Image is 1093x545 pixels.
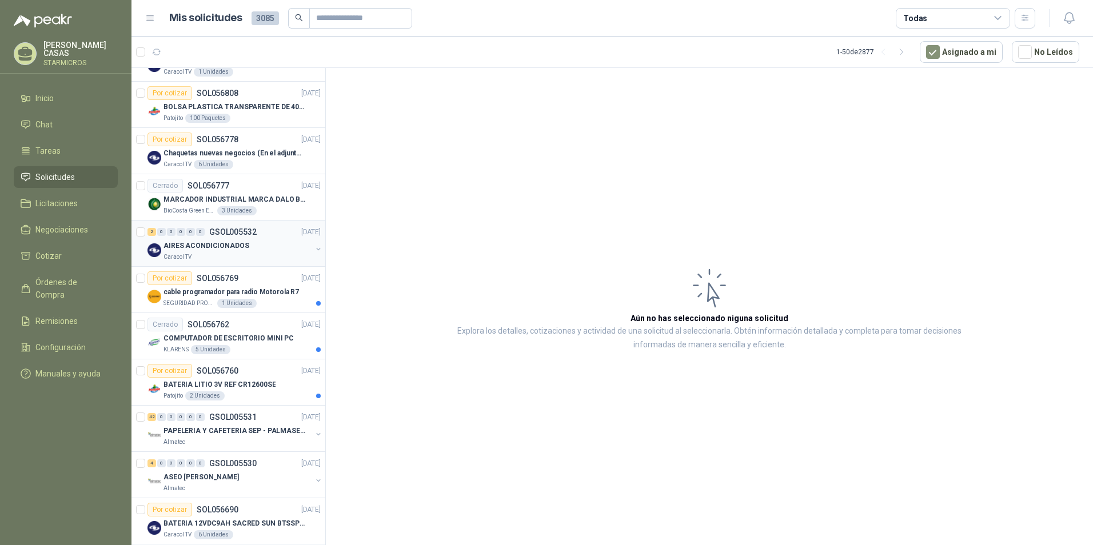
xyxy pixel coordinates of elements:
p: Explora los detalles, cotizaciones y actividad de una solicitud al seleccionarla. Obtén informaci... [440,324,979,352]
a: Tareas [14,140,118,162]
p: Almatec [163,484,185,493]
p: COMPUTADOR DE ESCRITORIO MINI PC [163,333,294,344]
p: PAPELERIA Y CAFETERIA SEP - PALMASECA [163,426,306,436]
p: [DATE] [301,181,321,191]
div: 0 [186,228,195,236]
p: [DATE] [301,134,321,145]
a: Solicitudes [14,166,118,188]
div: 0 [177,413,185,421]
p: [DATE] [301,458,321,469]
a: 2 0 0 0 0 0 GSOL005532[DATE] Company LogoAIRES ACONDICIONADOSCaracol TV [147,225,323,262]
span: Negociaciones [35,223,88,236]
p: [DATE] [301,273,321,284]
img: Company Logo [147,197,161,211]
p: SOL056769 [197,274,238,282]
div: 42 [147,413,156,421]
a: Chat [14,114,118,135]
div: 0 [177,459,185,467]
a: CerradoSOL056762[DATE] Company LogoCOMPUTADOR DE ESCRITORIO MINI PCKLARENS5 Unidades [131,313,325,359]
div: 0 [196,413,205,421]
p: BOLSA PLASTICA TRANSPARENTE DE 40*60 CMS [163,102,306,113]
a: Negociaciones [14,219,118,241]
a: Por cotizarSOL056690[DATE] Company LogoBATERIA 12VDC9AH SACRED SUN BTSSP12-9HRCaracol TV6 Unidades [131,498,325,544]
div: 0 [196,228,205,236]
div: 3 Unidades [217,206,257,215]
button: No Leídos [1012,41,1079,63]
div: Cerrado [147,318,183,331]
a: Por cotizarSOL056778[DATE] Company LogoChaquetas nuevas negocios (En el adjunto mas informacion)C... [131,128,325,174]
div: 6 Unidades [194,160,233,169]
p: BioCosta Green Energy S.A.S [163,206,215,215]
img: Company Logo [147,151,161,165]
div: Cerrado [147,179,183,193]
p: MARCADOR INDUSTRIAL MARCA DALO BLANCO [163,194,306,205]
p: SOL056777 [188,182,229,190]
div: Por cotizar [147,86,192,100]
p: Caracol TV [163,530,192,539]
p: SOL056762 [188,320,229,328]
img: Company Logo [147,290,161,303]
p: [DATE] [301,88,321,99]
p: GSOL005531 [209,413,257,421]
p: Caracol TV [163,253,192,262]
p: Chaquetas nuevas negocios (En el adjunto mas informacion) [163,148,306,159]
div: 0 [186,413,195,421]
span: 3085 [252,11,279,25]
div: 0 [157,413,166,421]
p: STARMICROS [43,59,118,66]
button: Asignado a mi [920,41,1003,63]
a: Por cotizarSOL056769[DATE] Company Logocable programador para radio Motorola R7SEGURIDAD PROVISER... [131,267,325,313]
h3: Aún no has seleccionado niguna solicitud [631,312,788,324]
img: Company Logo [147,521,161,535]
span: search [295,14,303,22]
p: [DATE] [301,366,321,376]
p: Caracol TV [163,67,192,77]
img: Company Logo [147,475,161,488]
span: Manuales y ayuda [35,367,101,380]
a: Manuales y ayuda [14,363,118,384]
p: [PERSON_NAME] CASAS [43,41,118,57]
p: Almatec [163,438,185,447]
span: Chat [35,118,53,131]
span: Tareas [35,145,61,157]
div: 2 [147,228,156,236]
div: 0 [157,228,166,236]
div: 0 [196,459,205,467]
a: Por cotizarSOL056808[DATE] Company LogoBOLSA PLASTICA TRANSPARENTE DE 40*60 CMSPatojito100 Paquetes [131,82,325,128]
p: [DATE] [301,319,321,330]
div: Todas [903,12,927,25]
p: [DATE] [301,504,321,515]
p: [DATE] [301,227,321,238]
span: Solicitudes [35,171,75,183]
div: 0 [186,459,195,467]
span: Configuración [35,341,86,354]
span: Inicio [35,92,54,105]
img: Company Logo [147,428,161,442]
a: Licitaciones [14,193,118,214]
img: Company Logo [147,243,161,257]
p: SOL056778 [197,135,238,143]
div: 0 [167,459,175,467]
span: Licitaciones [35,197,78,210]
p: BATERIA 12VDC9AH SACRED SUN BTSSP12-9HR [163,518,306,529]
div: 1 Unidades [217,299,257,308]
a: Remisiones [14,310,118,332]
div: 1 Unidades [194,67,233,77]
div: 4 [147,459,156,467]
div: 0 [167,413,175,421]
div: 2 Unidades [185,391,225,400]
p: SOL056808 [197,89,238,97]
div: Por cotizar [147,271,192,285]
p: AIRES ACONDICIONADOS [163,241,249,251]
a: CerradoSOL056777[DATE] Company LogoMARCADOR INDUSTRIAL MARCA DALO BLANCOBioCosta Green Energy S.A... [131,174,325,221]
img: Logo peakr [14,14,72,27]
p: cable programador para radio Motorola R7 [163,287,299,298]
p: SOL056760 [197,367,238,375]
h1: Mis solicitudes [169,10,242,26]
p: Patojito [163,114,183,123]
div: 0 [177,228,185,236]
div: Por cotizar [147,133,192,146]
div: 6 Unidades [194,530,233,539]
a: 42 0 0 0 0 0 GSOL005531[DATE] Company LogoPAPELERIA Y CAFETERIA SEP - PALMASECAAlmatec [147,410,323,447]
div: Por cotizar [147,364,192,378]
